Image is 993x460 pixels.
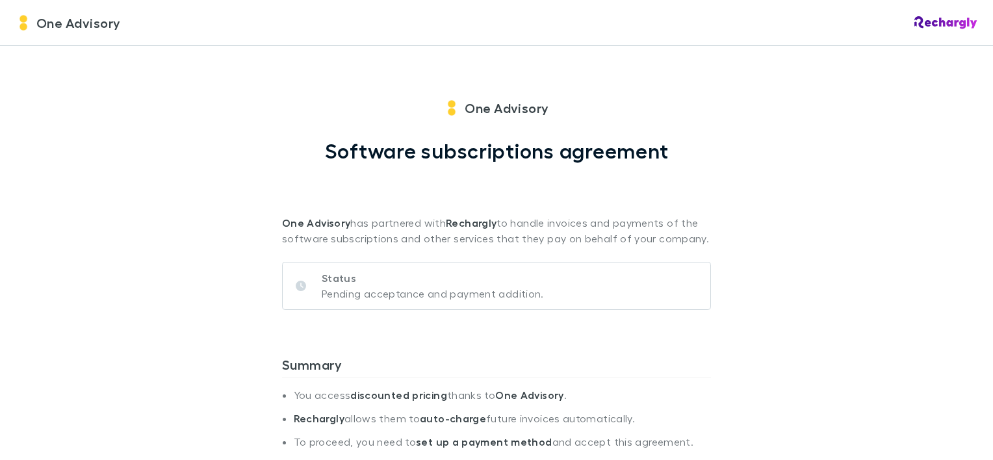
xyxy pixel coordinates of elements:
[294,412,344,425] strong: Rechargly
[322,270,544,286] p: Status
[16,15,31,31] img: One Advisory's Logo
[294,412,711,435] li: allows them to future invoices automatically.
[282,357,711,377] h3: Summary
[282,163,711,246] p: has partnered with to handle invoices and payments of the software subscriptions and other servic...
[294,435,711,459] li: To proceed, you need to and accept this agreement.
[36,13,121,32] span: One Advisory
[416,435,552,448] strong: set up a payment method
[294,389,711,412] li: You access thanks to .
[914,16,977,29] img: Rechargly Logo
[420,412,486,425] strong: auto-charge
[350,389,447,402] strong: discounted pricing
[444,100,459,116] img: One Advisory's Logo
[446,216,497,229] strong: Rechargly
[322,286,544,301] p: Pending acceptance and payment addition.
[325,138,669,163] h1: Software subscriptions agreement
[282,216,350,229] strong: One Advisory
[495,389,563,402] strong: One Advisory
[465,98,549,118] span: One Advisory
